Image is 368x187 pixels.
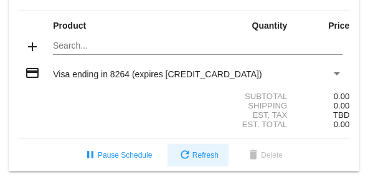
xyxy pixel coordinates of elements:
span: TBD [333,110,349,120]
span: Refresh [177,151,219,160]
span: Delete [246,151,283,160]
strong: Quantity [252,21,288,31]
button: Pause Schedule [73,144,162,166]
span: 0.00 [334,120,350,129]
mat-select: Payment Method [53,69,342,79]
div: Est. Total [184,120,294,129]
button: Refresh [167,144,229,166]
strong: Price [328,21,349,31]
button: Delete [236,144,293,166]
mat-icon: refresh [177,148,192,163]
mat-icon: credit_card [25,65,40,80]
div: Est. Tax [184,110,294,120]
mat-icon: delete [246,148,261,163]
div: Subtotal [184,92,294,101]
strong: Product [53,21,86,31]
span: 0.00 [334,101,350,110]
span: Pause Schedule [83,151,152,160]
div: 0.00 [295,92,350,101]
mat-icon: pause [83,148,98,163]
span: Visa ending in 8264 (expires [CREDIT_CARD_DATA]) [53,69,262,79]
div: Shipping [184,101,294,110]
input: Search... [53,41,342,51]
mat-icon: add [25,39,40,54]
